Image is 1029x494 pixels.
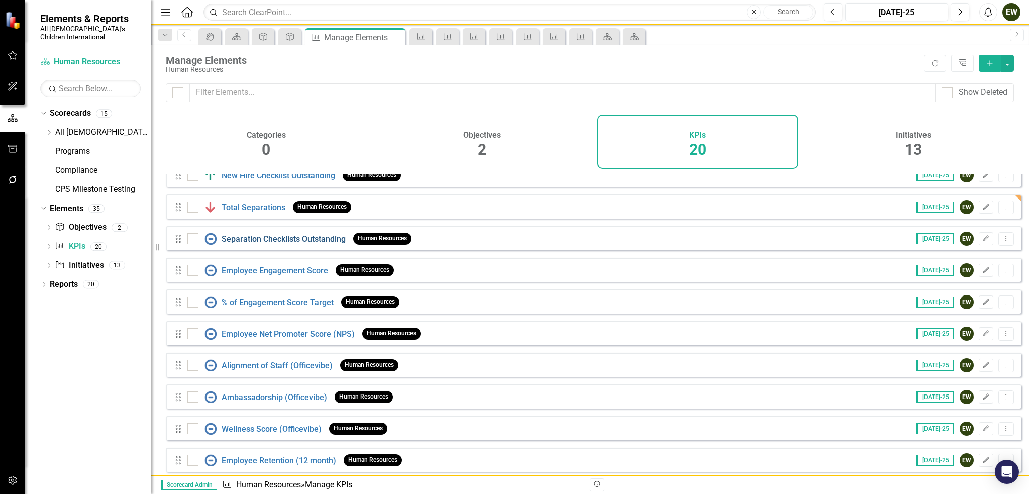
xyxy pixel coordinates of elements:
img: Above Target [204,169,217,181]
h4: Categories [247,131,286,140]
img: ClearPoint Strategy [5,12,23,29]
div: 20 [90,242,107,251]
a: Elements [50,203,83,215]
span: [DATE]-25 [916,202,954,213]
small: All [DEMOGRAPHIC_DATA]'s Children International [40,25,141,41]
div: 13 [109,261,125,270]
div: EW [960,232,974,246]
span: [DATE]-25 [916,423,954,434]
img: Below Plan [204,201,217,213]
span: Human Resources [341,296,399,308]
a: Ambassadorship (Officevibe) [222,392,327,402]
h4: Initiatives [896,131,931,140]
span: Elements & Reports [40,13,141,25]
a: Compliance [55,165,151,176]
div: EW [960,453,974,467]
span: Human Resources [336,264,394,276]
input: Search ClearPoint... [203,4,816,21]
a: Objectives [55,222,106,233]
button: Search [763,5,813,19]
div: 2 [112,223,128,232]
input: Filter Elements... [189,83,936,102]
div: 20 [83,280,99,289]
span: 0 [262,141,270,158]
a: New Hire Checklist Outstanding [222,171,335,180]
div: » Manage KPIs [222,479,582,491]
a: Employee Retention (12 month) [222,456,336,465]
span: [DATE]-25 [916,391,954,403]
div: [DATE]-25 [849,7,945,19]
span: [DATE]-25 [916,265,954,276]
img: No Information [204,328,217,340]
span: [DATE]-25 [916,455,954,466]
span: 13 [905,141,922,158]
span: Human Resources [293,201,351,213]
a: CPS Milestone Testing [55,184,151,195]
a: KPIs [55,241,85,252]
span: Scorecard Admin [161,480,217,490]
span: [DATE]-25 [916,328,954,339]
span: [DATE]-25 [916,170,954,181]
div: EW [960,168,974,182]
div: EW [960,200,974,214]
a: Employee Net Promoter Score (NPS) [222,329,355,339]
a: Human Resources [40,56,141,68]
h4: KPIs [689,131,706,140]
a: Reports [50,279,78,290]
span: 20 [689,141,706,158]
a: Alignment of Staff (Officevibe) [222,361,333,370]
img: No Information [204,296,217,308]
span: 2 [478,141,486,158]
a: Separation Checklists Outstanding [222,234,346,244]
span: [DATE]-25 [916,360,954,371]
img: No Information [204,264,217,276]
a: % of Engagement Score Target [222,298,334,307]
img: No Information [204,391,217,403]
div: EW [960,327,974,341]
div: EW [960,295,974,309]
div: Open Intercom Messenger [995,460,1019,484]
span: Human Resources [353,233,411,244]
span: Human Resources [344,454,402,466]
a: Employee Engagement Score [222,266,328,275]
span: Human Resources [329,423,387,434]
span: Search [778,8,799,16]
img: No Information [204,233,217,245]
div: EW [960,422,974,436]
img: No Information [204,423,217,435]
a: Total Separations [222,203,285,212]
a: Wellness Score (Officevibe) [222,424,322,434]
div: Manage Elements [324,31,403,44]
div: 35 [88,204,105,213]
img: No Information [204,359,217,371]
a: Initiatives [55,260,104,271]
a: Programs [55,146,151,157]
div: EW [960,263,974,277]
span: [DATE]-25 [916,233,954,244]
h4: Objectives [463,131,501,140]
div: Human Resources [166,66,919,73]
a: All [DEMOGRAPHIC_DATA]'s Children International [55,127,151,138]
span: Human Resources [343,169,401,181]
div: EW [960,390,974,404]
span: Human Resources [362,328,421,339]
button: [DATE]-25 [845,3,948,21]
div: EW [960,358,974,372]
a: Scorecards [50,108,91,119]
input: Search Below... [40,80,141,97]
a: Human Resources [236,480,301,489]
span: Human Resources [340,359,398,371]
div: 15 [96,109,112,118]
div: Manage Elements [166,55,919,66]
span: Human Resources [335,391,393,403]
div: Show Deleted [959,87,1007,98]
img: No Information [204,454,217,466]
button: EW [1002,3,1020,21]
span: [DATE]-25 [916,297,954,308]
